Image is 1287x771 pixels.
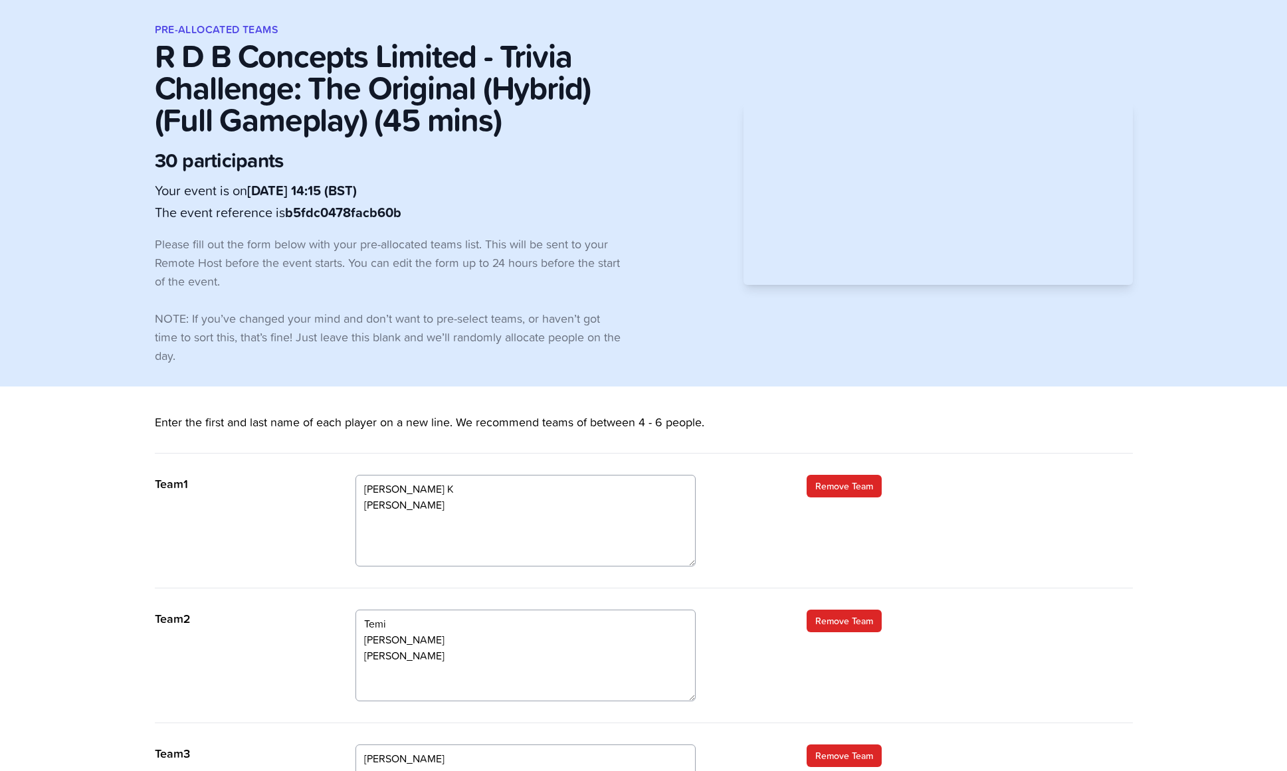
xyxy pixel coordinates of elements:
[183,475,188,493] span: 1
[155,309,622,365] p: NOTE: If you’ve changed your mind and don’t want to pre-select teams, or haven’t got time to sort...
[183,610,191,628] span: 2
[155,40,622,135] p: R D B Concepts Limited - Trivia Challenge: The Original (Hybrid) (Full Gameplay) (45 mins)
[355,475,696,566] textarea: [PERSON_NAME] K [PERSON_NAME]
[807,610,882,632] a: Remove Team
[155,475,329,493] p: Team
[155,203,622,222] p: The event reference is
[155,181,622,200] p: Your event is on
[743,102,1133,284] iframe: Adding Teams Video
[155,744,329,763] p: Team
[183,744,190,762] span: 3
[247,181,357,201] b: [DATE] 14:15 (BST)
[155,413,1133,454] p: Enter the first and last name of each player on a new line. We recommend teams of between 4 - 6 p...
[155,149,622,173] p: 30 participants
[155,610,329,628] p: Team
[285,203,401,222] b: b5fdc0478facb60b
[355,610,696,701] textarea: Temi [PERSON_NAME] [PERSON_NAME]
[155,21,738,37] h1: Pre-allocated Teams
[155,235,622,291] p: Please fill out the form below with your pre-allocated teams list. This will be sent to your Remo...
[807,475,882,497] a: Remove Team
[807,744,882,767] a: Remove Team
